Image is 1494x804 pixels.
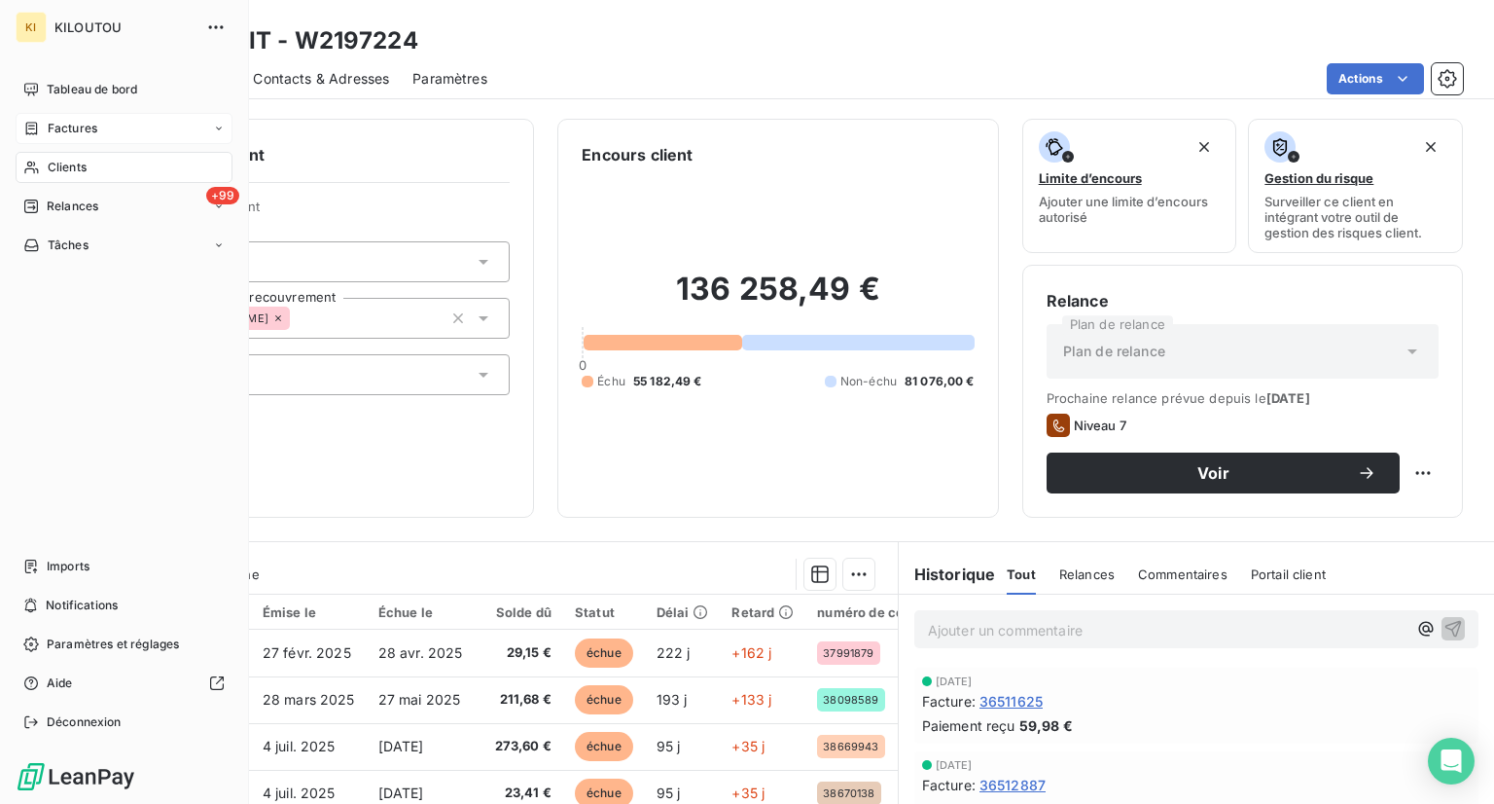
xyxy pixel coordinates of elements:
[657,785,681,801] span: 95 j
[1266,390,1310,406] span: [DATE]
[575,639,633,668] span: échue
[206,187,239,204] span: +99
[171,23,418,58] h3: PETAVIT - W2197224
[47,558,89,575] span: Imports
[46,597,118,614] span: Notifications
[657,691,688,708] span: 193 j
[485,690,551,710] span: 211,68 €
[157,199,510,226] span: Propriétés Client
[1022,119,1237,253] button: Limite d’encoursAjouter une limite d’encours autorisé
[657,738,681,754] span: 95 j
[48,120,97,137] span: Factures
[1070,465,1357,481] span: Voir
[16,12,47,43] div: KI
[253,69,389,89] span: Contacts & Adresses
[485,643,551,663] span: 29,15 €
[936,759,973,771] span: [DATE]
[575,732,633,761] span: échue
[1047,289,1439,312] h6: Relance
[1059,566,1115,582] span: Relances
[485,604,551,620] div: Solde dû
[48,237,89,254] span: Tâches
[485,737,551,756] span: 273,60 €
[657,644,691,661] span: 222 j
[936,676,973,687] span: [DATE]
[823,694,878,706] span: 38098589
[263,644,351,661] span: 27 févr. 2025
[118,143,510,166] h6: Informations client
[731,644,771,661] span: +162 j
[1248,119,1463,253] button: Gestion du risqueSurveiller ce client en intégrant votre outil de gestion des risques client.
[47,81,137,98] span: Tableau de bord
[575,604,633,620] div: Statut
[47,636,179,653] span: Paramètres et réglages
[1428,738,1475,785] div: Open Intercom Messenger
[823,741,878,752] span: 38669943
[1264,194,1446,240] span: Surveiller ce client en intégrant votre outil de gestion des risques client.
[485,784,551,803] span: 23,41 €
[1264,170,1373,186] span: Gestion du risque
[378,785,424,801] span: [DATE]
[905,373,975,390] span: 81 076,00 €
[1327,63,1424,94] button: Actions
[731,691,771,708] span: +133 j
[47,675,73,692] span: Aide
[731,604,794,620] div: Retard
[1138,566,1227,582] span: Commentaires
[840,373,897,390] span: Non-échu
[47,713,122,731] span: Déconnexion
[575,685,633,714] span: échue
[823,787,874,799] span: 38670138
[263,738,336,754] span: 4 juil. 2025
[817,604,935,620] div: numéro de contrat
[1074,418,1126,433] span: Niveau 7
[1039,194,1221,225] span: Ajouter une limite d’encours autorisé
[378,691,461,708] span: 27 mai 2025
[47,198,98,215] span: Relances
[290,310,305,327] input: Ajouter une valeur
[731,738,765,754] span: +35 j
[633,373,702,390] span: 55 182,49 €
[922,715,1015,736] span: Paiement reçu
[1063,342,1165,361] span: Plan de relance
[1251,566,1326,582] span: Portail client
[16,761,136,792] img: Logo LeanPay
[579,357,587,373] span: 0
[16,668,232,699] a: Aide
[922,775,976,795] span: Facture :
[731,785,765,801] span: +35 j
[979,691,1043,712] span: 36511625
[378,644,463,661] span: 28 avr. 2025
[54,19,195,35] span: KILOUTOU
[823,647,873,659] span: 37991879
[922,691,976,712] span: Facture :
[412,69,487,89] span: Paramètres
[582,143,693,166] h6: Encours client
[979,775,1046,795] span: 36512887
[378,604,463,620] div: Échue le
[1019,715,1073,736] span: 59,98 €
[378,738,424,754] span: [DATE]
[657,604,709,620] div: Délai
[1047,453,1400,493] button: Voir
[899,563,996,586] h6: Historique
[1007,566,1036,582] span: Tout
[1047,390,1439,406] span: Prochaine relance prévue depuis le
[597,373,625,390] span: Échu
[263,785,336,801] span: 4 juil. 2025
[582,270,974,328] h2: 136 258,49 €
[263,691,355,708] span: 28 mars 2025
[1039,170,1142,186] span: Limite d’encours
[48,159,87,176] span: Clients
[263,604,355,620] div: Émise le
